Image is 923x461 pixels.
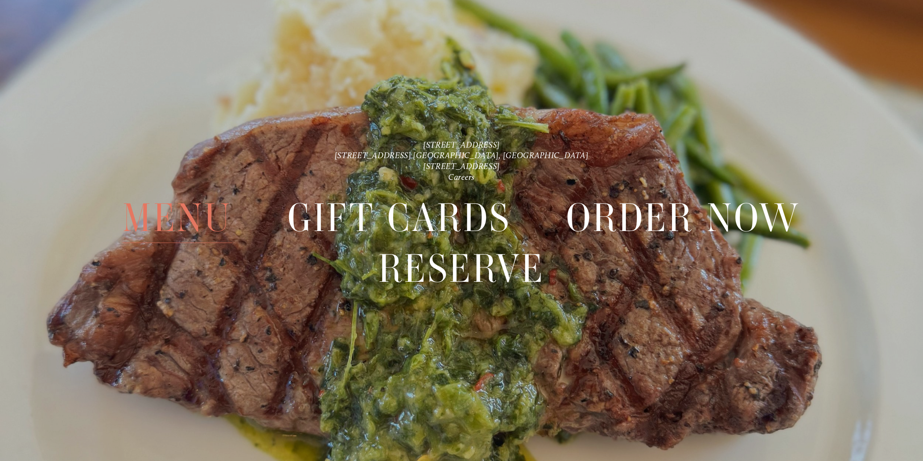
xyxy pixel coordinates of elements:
[288,192,511,243] span: Gift Cards
[123,192,232,242] a: Menu
[448,172,475,182] a: Careers
[378,243,545,293] a: Reserve
[566,192,800,242] a: Order Now
[335,150,589,160] a: [STREET_ADDRESS] [GEOGRAPHIC_DATA], [GEOGRAPHIC_DATA]
[123,192,232,243] span: Menu
[378,243,545,294] span: Reserve
[423,139,500,149] a: [STREET_ADDRESS]
[423,161,500,171] a: [STREET_ADDRESS]
[288,192,511,242] a: Gift Cards
[566,192,800,243] span: Order Now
